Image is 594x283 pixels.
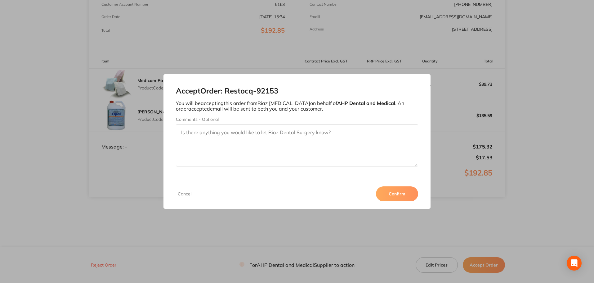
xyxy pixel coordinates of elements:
h2: Accept Order: Restocq- 92153 [176,87,418,95]
label: Comments - Optional [176,117,418,122]
p: You will be accepting this order from Riaz [MEDICAL_DATA] on behalf of . An order accepted email ... [176,100,418,112]
button: Confirm [376,186,418,201]
b: AHP Dental and Medical [337,100,395,106]
div: Open Intercom Messenger [567,256,582,271]
button: Cancel [176,191,193,197]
